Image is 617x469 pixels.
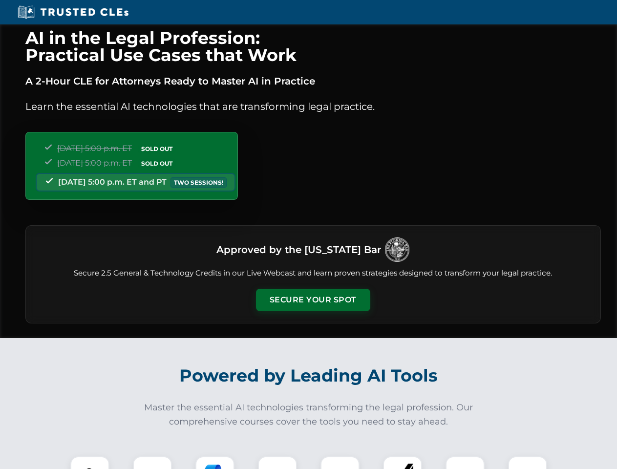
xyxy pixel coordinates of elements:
h2: Powered by Leading AI Tools [38,359,579,393]
span: SOLD OUT [138,158,176,169]
span: [DATE] 5:00 p.m. ET [57,144,132,153]
button: Secure Your Spot [256,289,370,311]
p: Learn the essential AI technologies that are transforming legal practice. [25,99,601,114]
p: Secure 2.5 General & Technology Credits in our Live Webcast and learn proven strategies designed ... [38,268,589,279]
img: Logo [385,237,409,262]
p: A 2-Hour CLE for Attorneys Ready to Master AI in Practice [25,73,601,89]
p: Master the essential AI technologies transforming the legal profession. Our comprehensive courses... [138,401,480,429]
img: Trusted CLEs [15,5,131,20]
h1: AI in the Legal Profession: Practical Use Cases that Work [25,29,601,64]
span: SOLD OUT [138,144,176,154]
span: [DATE] 5:00 p.m. ET [57,158,132,168]
h3: Approved by the [US_STATE] Bar [216,241,381,258]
